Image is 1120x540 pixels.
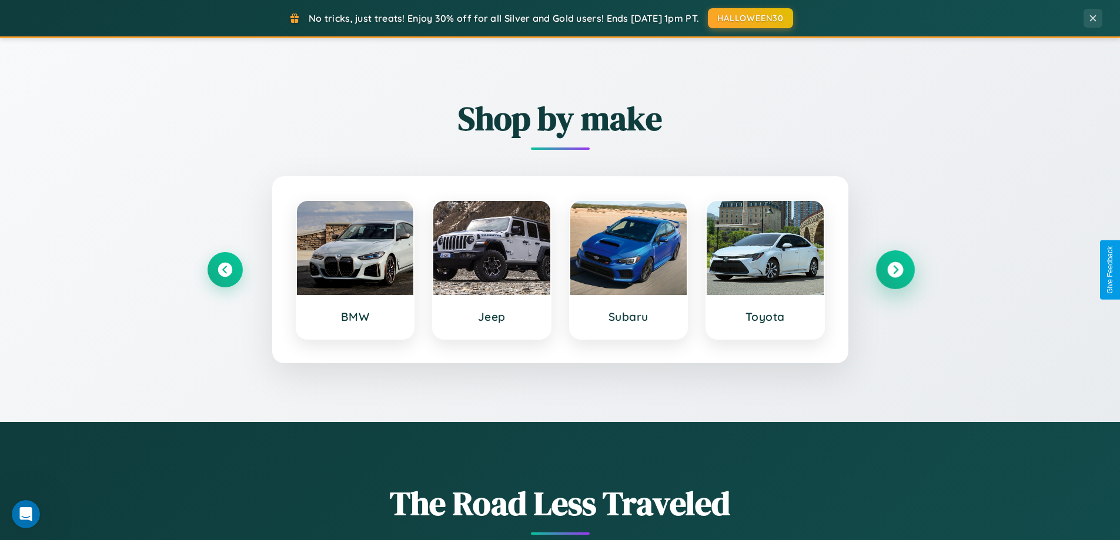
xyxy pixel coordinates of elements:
h1: The Road Less Traveled [208,481,913,526]
div: Give Feedback [1106,246,1114,294]
h3: Subaru [582,310,676,324]
button: HALLOWEEN30 [708,8,793,28]
h3: BMW [309,310,402,324]
iframe: Intercom live chat [12,500,40,528]
h3: Jeep [445,310,539,324]
h2: Shop by make [208,96,913,141]
span: No tricks, just treats! Enjoy 30% off for all Silver and Gold users! Ends [DATE] 1pm PT. [309,12,699,24]
h3: Toyota [718,310,812,324]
